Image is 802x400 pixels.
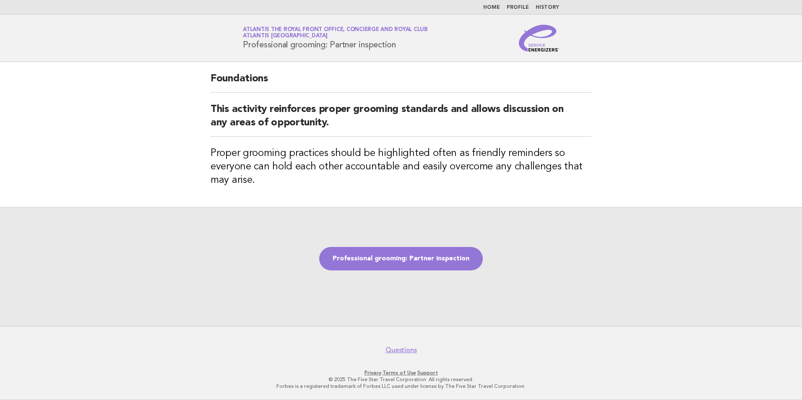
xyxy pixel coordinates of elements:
[507,5,529,10] a: Profile
[417,370,438,376] a: Support
[243,34,328,39] span: Atlantis [GEOGRAPHIC_DATA]
[365,370,381,376] a: Privacy
[243,27,428,49] h1: Professional grooming: Partner inspection
[536,5,559,10] a: History
[211,72,591,93] h2: Foundations
[144,369,658,376] p: · ·
[319,247,483,270] a: Professional grooming: Partner inspection
[144,383,658,390] p: Forbes is a registered trademark of Forbes LLC used under license by The Five Star Travel Corpora...
[383,370,416,376] a: Terms of Use
[211,103,591,137] h2: This activity reinforces proper grooming standards and allows discussion on any areas of opportun...
[211,147,591,187] h3: Proper grooming practices should be highlighted often as friendly reminders so everyone can hold ...
[385,346,417,354] a: Questions
[519,25,559,52] img: Service Energizers
[243,27,428,39] a: Atlantis The Royal Front Office, Concierge and Royal ClubAtlantis [GEOGRAPHIC_DATA]
[483,5,500,10] a: Home
[144,376,658,383] p: © 2025 The Five Star Travel Corporation. All rights reserved.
